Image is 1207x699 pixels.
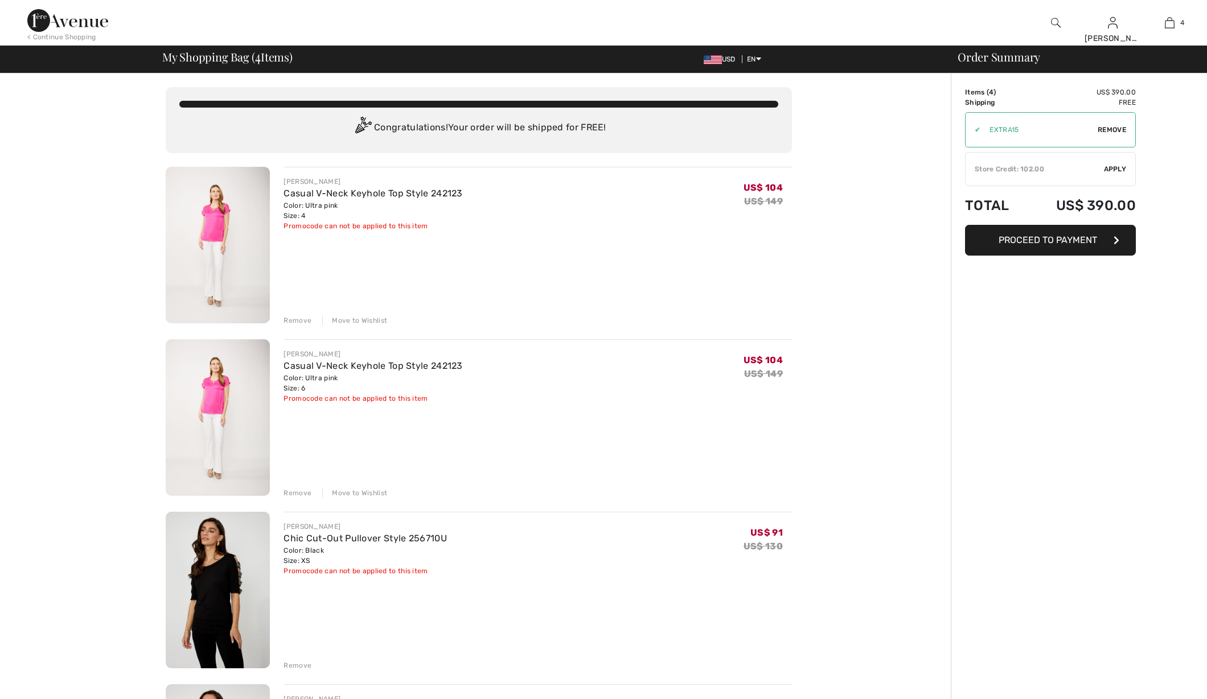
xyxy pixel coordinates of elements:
span: 4 [1180,18,1184,28]
span: US$ 104 [744,182,783,193]
td: Items ( ) [965,87,1026,97]
div: < Continue Shopping [27,32,96,42]
input: Promo code [980,113,1098,147]
s: US$ 130 [744,541,783,552]
img: Congratulation2.svg [351,117,374,139]
a: 4 [1142,16,1197,30]
div: ✔ [966,125,980,135]
img: Casual V-Neck Keyhole Top Style 242123 [166,167,270,323]
img: US Dollar [704,55,722,64]
img: My Info [1108,16,1118,30]
div: Remove [284,660,311,671]
div: Color: Ultra pink Size: 4 [284,200,462,221]
span: EN [747,55,761,63]
div: Remove [284,488,311,498]
span: Apply [1104,164,1127,174]
div: [PERSON_NAME] [1085,32,1140,44]
div: Congratulations! Your order will be shipped for FREE! [179,117,778,139]
img: 1ère Avenue [27,9,108,32]
a: Chic Cut-Out Pullover Style 256710U [284,533,447,544]
td: Total [965,186,1026,225]
td: Free [1026,97,1136,108]
div: Order Summary [944,51,1200,63]
img: Chic Cut-Out Pullover Style 256710U [166,512,270,668]
a: Casual V-Neck Keyhole Top Style 242123 [284,360,462,371]
img: search the website [1051,16,1061,30]
div: Color: Ultra pink Size: 6 [284,373,462,393]
a: Sign In [1108,17,1118,28]
span: US$ 91 [750,527,783,538]
span: 4 [255,48,261,63]
div: Remove [284,315,311,326]
img: My Bag [1165,16,1175,30]
s: US$ 149 [744,368,783,379]
span: US$ 104 [744,355,783,365]
div: Color: Black Size: XS [284,545,447,566]
div: Move to Wishlist [322,488,387,498]
span: Remove [1098,125,1126,135]
a: Casual V-Neck Keyhole Top Style 242123 [284,188,462,199]
span: USD [704,55,740,63]
span: Proceed to Payment [999,235,1097,245]
div: Store Credit: 102.00 [966,164,1104,174]
td: US$ 390.00 [1026,87,1136,97]
div: [PERSON_NAME] [284,176,462,187]
div: [PERSON_NAME] [284,349,462,359]
div: [PERSON_NAME] [284,521,447,532]
td: US$ 390.00 [1026,186,1136,225]
div: Move to Wishlist [322,315,387,326]
div: Promocode can not be applied to this item [284,221,462,231]
img: Casual V-Neck Keyhole Top Style 242123 [166,339,270,496]
span: My Shopping Bag ( Items) [162,51,293,63]
button: Proceed to Payment [965,225,1136,256]
td: Shipping [965,97,1026,108]
span: 4 [989,88,993,96]
s: US$ 149 [744,196,783,207]
div: Promocode can not be applied to this item [284,566,447,576]
div: Promocode can not be applied to this item [284,393,462,404]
